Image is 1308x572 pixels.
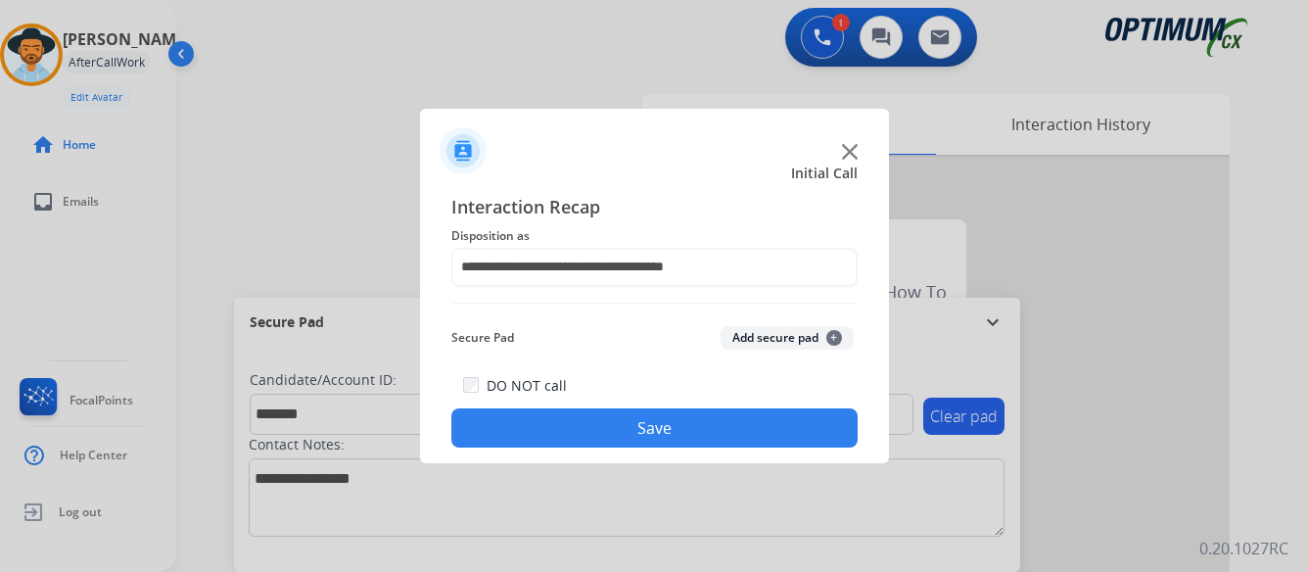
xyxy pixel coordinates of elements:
span: Interaction Recap [451,193,858,224]
button: Save [451,408,858,448]
span: Secure Pad [451,326,514,350]
span: Disposition as [451,224,858,248]
p: 0.20.1027RC [1199,537,1288,560]
img: contact-recap-line.svg [451,303,858,304]
button: Add secure pad+ [721,326,854,350]
label: DO NOT call [487,376,567,396]
span: Initial Call [791,164,858,183]
img: contactIcon [440,127,487,174]
span: + [826,330,842,346]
